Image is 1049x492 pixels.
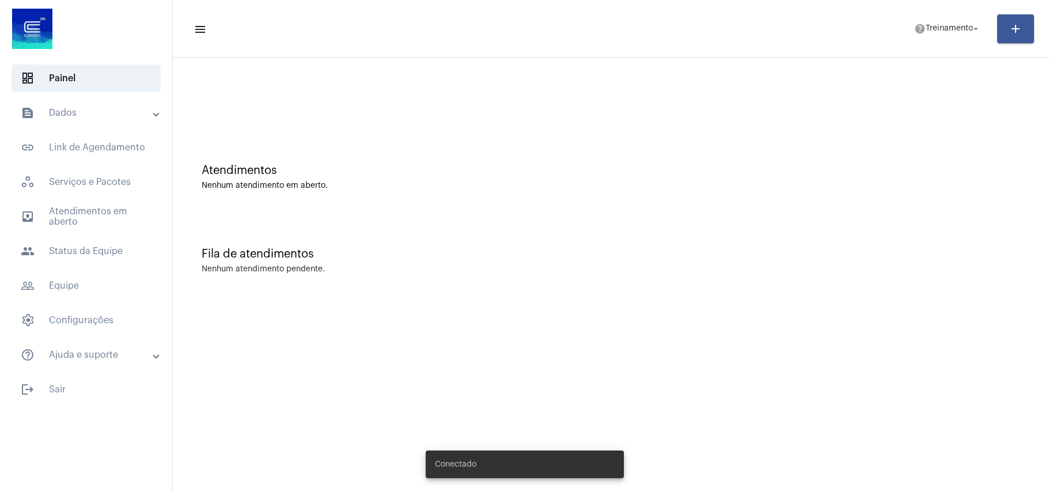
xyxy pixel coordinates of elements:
[21,313,35,327] span: sidenav icon
[21,348,35,362] mat-icon: sidenav icon
[21,106,35,120] mat-icon: sidenav icon
[12,237,161,265] span: Status da Equipe
[12,168,161,196] span: Serviços e Pacotes
[12,306,161,334] span: Configurações
[202,181,1020,190] div: Nenhum atendimento em aberto.
[926,25,973,33] span: Treinamento
[914,23,926,35] mat-icon: help
[7,341,172,369] mat-expansion-panel-header: sidenav iconAjuda e suporte
[12,134,161,161] span: Link de Agendamento
[971,24,981,34] mat-icon: arrow_drop_down
[21,383,35,396] mat-icon: sidenav icon
[12,203,161,230] span: Atendimentos em aberto
[9,6,55,52] img: d4669ae0-8c07-2337-4f67-34b0df7f5ae4.jpeg
[7,99,172,127] mat-expansion-panel-header: sidenav iconDados
[12,65,161,92] span: Painel
[21,244,35,258] mat-icon: sidenav icon
[21,175,35,189] span: sidenav icon
[194,22,205,36] mat-icon: sidenav icon
[1009,22,1023,36] mat-icon: add
[21,279,35,293] mat-icon: sidenav icon
[12,376,161,403] span: Sair
[21,71,35,85] span: sidenav icon
[21,348,154,362] mat-panel-title: Ajuda e suporte
[21,106,154,120] mat-panel-title: Dados
[12,272,161,300] span: Equipe
[21,210,35,224] mat-icon: sidenav icon
[202,265,325,274] div: Nenhum atendimento pendente.
[907,17,988,40] button: Treinamento
[202,248,1020,260] div: Fila de atendimentos
[435,459,476,470] span: Conectado
[21,141,35,154] mat-icon: sidenav icon
[202,164,1020,177] div: Atendimentos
